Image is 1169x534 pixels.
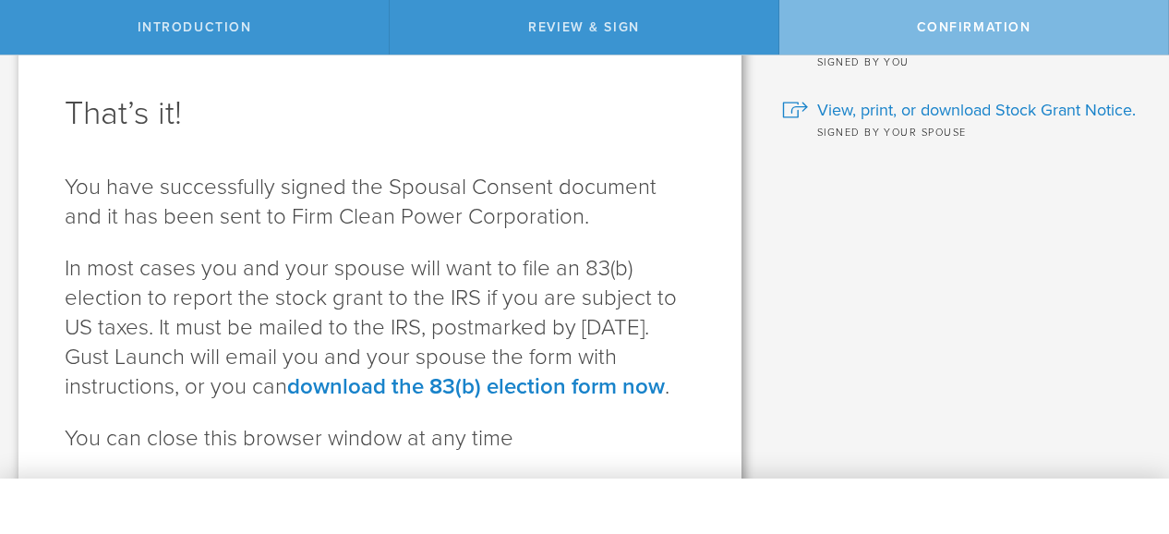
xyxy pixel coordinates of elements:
[65,254,695,402] p: In most cases you and your spouse will want to file an 83(b) election to report the stock grant t...
[138,19,252,35] span: Introduction
[528,19,640,35] span: Review & Sign
[65,91,695,136] h1: That’s it!
[817,98,1136,122] span: View, print, or download Stock Grant Notice.
[65,173,695,232] p: You have successfully signed the Spousal Consent document and it has been sent to Firm Clean Powe...
[917,19,1031,35] span: Confirmation
[287,373,665,400] a: download the 83(b) election form now
[782,52,1141,70] div: Signed by you
[782,122,1141,140] div: Signed by your spouse
[65,424,695,454] p: You can close this browser window at any time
